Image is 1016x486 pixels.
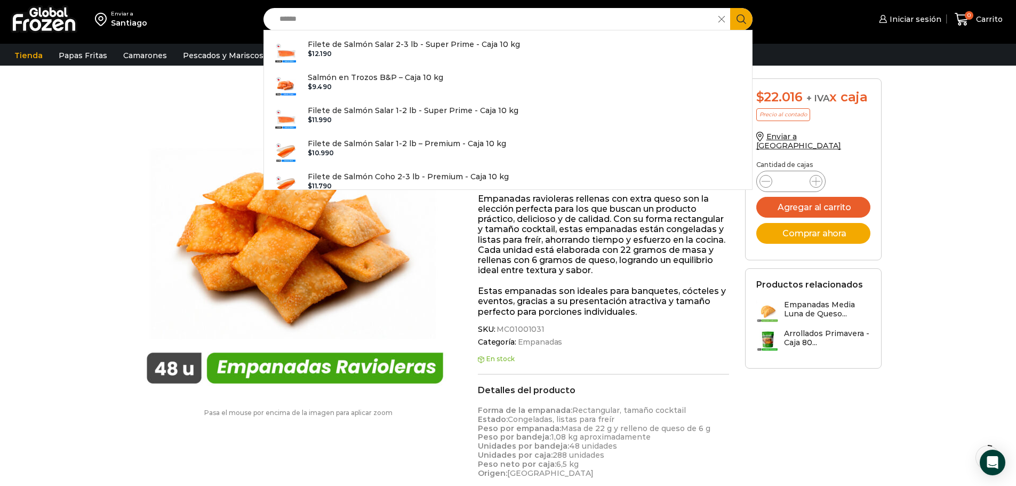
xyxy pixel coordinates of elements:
[756,132,842,150] a: Enviar a [GEOGRAPHIC_DATA]
[111,18,147,28] div: Santiago
[308,105,518,116] p: Filete de Salmón Salar 1-2 lb - Super Prime - Caja 10 kg
[756,108,810,121] p: Precio al contado
[756,197,870,218] button: Agregar al carrito
[308,50,312,58] span: $
[756,89,764,105] span: $
[308,149,334,157] bdi: 10.990
[756,280,863,290] h2: Productos relacionados
[756,90,870,105] div: x caja
[887,14,941,25] span: Iniciar sesión
[135,409,462,417] p: Pasa el mouse por encima de la imagen para aplicar zoom
[478,405,572,415] strong: Forma de la empanada:
[781,174,801,189] input: Product quantity
[118,45,172,66] a: Camarones
[784,300,870,318] h3: Empanadas Media Luna de Queso...
[478,415,508,424] strong: Estado:
[756,300,870,323] a: Empanadas Media Luna de Queso...
[478,406,729,477] p: Rectangular, tamaño cocktail Congeladas, listas para freír Masa de 22 g y relleno de queso de 6 g...
[264,102,753,135] a: Filete de Salmón Salar 1-2 lb - Super Prime - Caja 10 kg $11.990
[980,450,1005,475] div: Open Intercom Messenger
[756,329,870,352] a: Arrollados Primavera - Caja 80...
[973,14,1003,25] span: Carrito
[478,325,729,334] span: SKU:
[308,138,506,149] p: Filete de Salmón Salar 1-2 lb – Premium - Caja 10 kg
[478,450,553,460] strong: Unidades por caja:
[308,182,312,190] span: $
[308,149,312,157] span: $
[308,171,509,182] p: Filete de Salmón Coho 2-3 lb - Premium - Caja 10 kg
[478,385,729,395] h2: Detalles del producto
[756,223,870,244] button: Comprar ahora
[876,9,941,30] a: Iniciar sesión
[178,45,269,66] a: Pescados y Mariscos
[516,338,563,347] a: Empanadas
[264,36,753,69] a: Filete de Salmón Salar 2-3 lb - Super Prime - Caja 10 kg $12.190
[308,116,312,124] span: $
[965,11,973,20] span: 0
[478,459,556,469] strong: Peso neto por caja:
[478,441,569,451] strong: Unidades por bandeja:
[135,78,455,399] img: empanada-raviolera
[9,45,48,66] a: Tienda
[111,10,147,18] div: Enviar a
[806,93,830,103] span: + IVA
[308,38,520,50] p: Filete de Salmón Salar 2-3 lb - Super Prime - Caja 10 kg
[53,45,113,66] a: Papas Fritas
[478,355,729,363] p: En stock
[478,286,729,317] p: Estas empanadas son ideales para banquetes, cócteles y eventos, gracias a su presentación atracti...
[756,89,803,105] bdi: 22.016
[478,424,561,433] strong: Peso por empanada:
[478,194,729,276] p: Empanadas ravioleras rellenas con extra queso son la elección perfecta para los que buscan un pro...
[264,135,753,168] a: Filete de Salmón Salar 1-2 lb – Premium - Caja 10 kg $10.990
[264,69,753,102] a: Salmón en Trozos B&P – Caja 10 kg $9.490
[308,182,332,190] bdi: 11.790
[478,338,729,347] span: Categoría:
[495,325,545,334] span: MC01001031
[264,168,753,201] a: Filete de Salmón Coho 2-3 lb - Premium - Caja 10 kg $11.790
[784,329,870,347] h3: Arrollados Primavera - Caja 80...
[308,71,443,83] p: Salmón en Trozos B&P – Caja 10 kg
[308,116,332,124] bdi: 11.990
[95,10,111,28] img: address-field-icon.svg
[952,7,1005,32] a: 0 Carrito
[478,432,551,442] strong: Peso por bandeja:
[478,468,507,478] strong: Origen:
[756,161,870,169] p: Cantidad de cajas
[308,83,332,91] bdi: 9.490
[308,50,332,58] bdi: 12.190
[730,8,753,30] button: Search button
[308,83,312,91] span: $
